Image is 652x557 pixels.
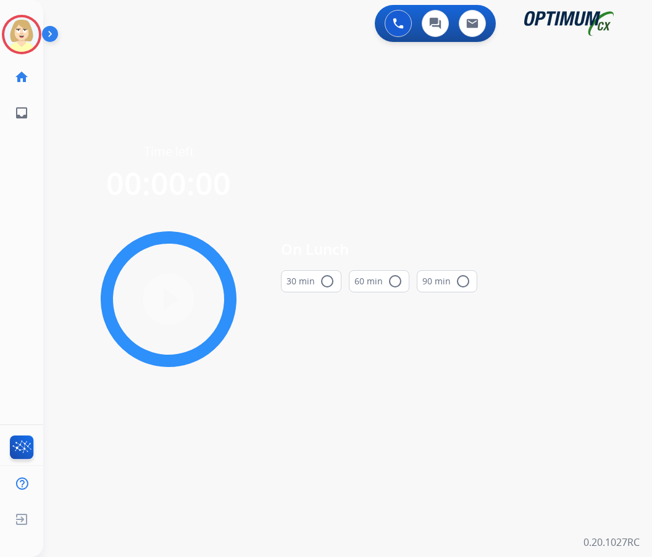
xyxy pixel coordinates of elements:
[106,162,231,204] span: 00:00:00
[14,105,29,120] mat-icon: inbox
[4,17,39,52] img: avatar
[281,270,341,292] button: 30 min
[583,535,640,550] p: 0.20.1027RC
[281,238,477,260] span: On Lunch
[456,274,470,289] mat-icon: radio_button_unchecked
[417,270,477,292] button: 90 min
[388,274,403,289] mat-icon: radio_button_unchecked
[144,143,194,160] span: Time left
[14,70,29,85] mat-icon: home
[320,274,335,289] mat-icon: radio_button_unchecked
[349,270,409,292] button: 60 min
